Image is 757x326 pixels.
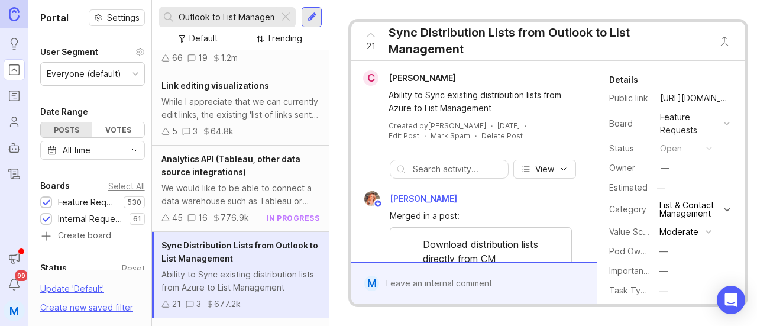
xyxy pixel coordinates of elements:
[4,85,25,106] a: Roadmaps
[481,131,523,141] div: Delete Post
[40,11,69,25] h1: Portal
[221,211,249,224] div: 776.9k
[609,246,669,256] label: Pod Ownership
[389,131,419,141] div: Edit Post
[475,131,477,141] div: ·
[127,198,141,207] p: 530
[133,214,141,224] p: 61
[47,67,121,80] div: Everyone (default)
[491,121,493,131] div: ·
[40,301,133,314] div: Create new saved filter
[413,163,502,176] input: Search activity...
[389,121,486,131] div: Created by [PERSON_NAME]
[609,73,638,87] div: Details
[267,213,320,223] div: in progress
[389,73,456,83] span: [PERSON_NAME]
[89,9,145,26] button: Settings
[525,121,526,131] div: ·
[513,160,576,179] button: View
[609,266,654,276] label: Importance
[659,264,668,277] div: —
[152,232,329,318] a: Sync Distribution Lists from Outlook to List ManagementAbility to Sync existing distribution list...
[431,131,470,141] button: Mark Spam
[389,24,706,57] div: Sync Distribution Lists from Outlook to List Management
[172,51,183,64] div: 66
[390,237,571,272] div: Download distribution lists directly from CM
[9,7,20,21] img: Canny Home
[535,163,554,175] span: View
[172,211,183,224] div: 45
[40,179,70,193] div: Boards
[717,286,745,314] div: Open Intercom Messenger
[659,225,698,238] div: Moderate
[125,146,144,155] svg: toggle icon
[107,12,140,24] span: Settings
[4,300,25,321] button: M
[189,32,218,45] div: Default
[659,201,721,218] div: List & Contact Management
[122,265,145,272] div: Reset
[15,270,27,281] span: 99
[267,32,302,45] div: Trending
[40,231,145,242] a: Create board
[609,203,651,216] div: Category
[4,33,25,54] a: Ideas
[4,163,25,185] a: Changelog
[424,131,426,141] div: ·
[152,146,329,232] a: Analytics API (Tableau, other data source integrations)We would like to be able to connect a data...
[659,284,668,297] div: —
[357,191,467,206] a: Bronwen W[PERSON_NAME]
[363,70,378,86] div: C
[660,142,682,155] div: open
[198,211,208,224] div: 16
[4,274,25,295] button: Notifications
[654,180,669,195] div: —
[40,261,67,275] div: Status
[58,196,118,209] div: Feature Requests
[152,72,329,146] a: Link editing visualizationsWhile I appreciate that we can currently edit links, the existing 'lis...
[172,298,181,311] div: 21
[4,111,25,133] a: Users
[161,182,319,208] div: We would like to be able to connect a data warehouse such as Tableau or PowerBI via API. This wou...
[367,40,376,53] span: 21
[609,285,651,295] label: Task Type
[40,105,88,119] div: Date Range
[161,95,319,121] div: While I appreciate that we can currently edit links, the existing 'list of links sent' makes it d...
[659,245,668,258] div: —
[660,111,719,137] div: Feature Requests
[497,121,520,130] time: [DATE]
[63,144,90,157] div: All time
[161,154,300,177] span: Analytics API (Tableau, other data source integrations)
[356,70,465,86] a: C[PERSON_NAME]
[4,59,25,80] a: Portal
[58,212,124,225] div: Internal Requests
[659,304,668,317] div: —
[40,282,104,301] div: Update ' Default '
[4,248,25,269] button: Announcements
[609,142,651,155] div: Status
[214,298,241,311] div: 677.2k
[193,125,198,138] div: 3
[361,191,384,206] img: Bronwen W
[609,117,651,130] div: Board
[198,51,208,64] div: 19
[172,125,177,138] div: 5
[41,122,92,137] div: Posts
[196,298,201,311] div: 3
[713,30,736,53] button: Close button
[374,199,383,208] img: member badge
[609,183,648,192] div: Estimated
[179,11,274,24] input: Search...
[661,162,669,175] div: —
[92,122,144,137] div: Votes
[656,91,733,106] a: [URL][DOMAIN_NAME]
[609,227,655,237] label: Value Scale
[161,240,318,263] span: Sync Distribution Lists from Outlook to List Management
[609,92,651,105] div: Public link
[390,193,457,204] span: [PERSON_NAME]
[221,51,238,64] div: 1.2m
[364,276,378,291] div: M
[211,125,234,138] div: 64.8k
